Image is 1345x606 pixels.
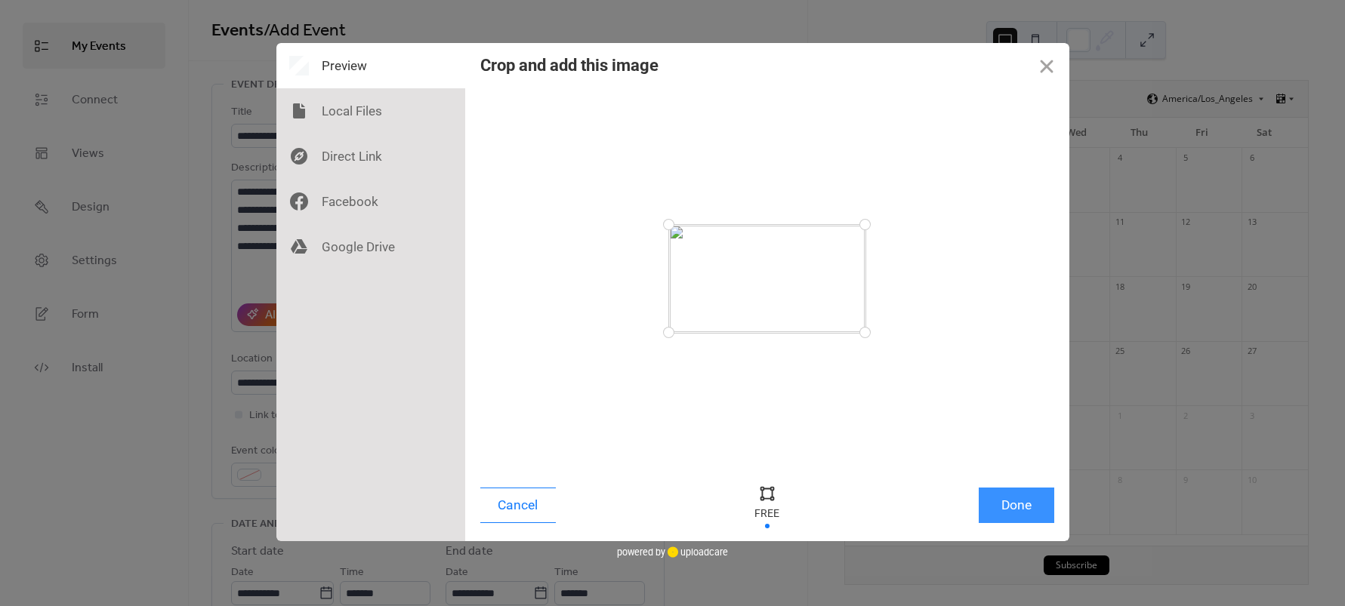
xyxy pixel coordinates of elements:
[276,134,465,179] div: Direct Link
[617,541,728,564] div: powered by
[276,43,465,88] div: Preview
[276,88,465,134] div: Local Files
[276,179,465,224] div: Facebook
[480,56,659,75] div: Crop and add this image
[665,546,728,558] a: uploadcare
[276,224,465,269] div: Google Drive
[1024,43,1069,88] button: Close
[480,488,556,523] button: Cancel
[979,488,1054,523] button: Done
